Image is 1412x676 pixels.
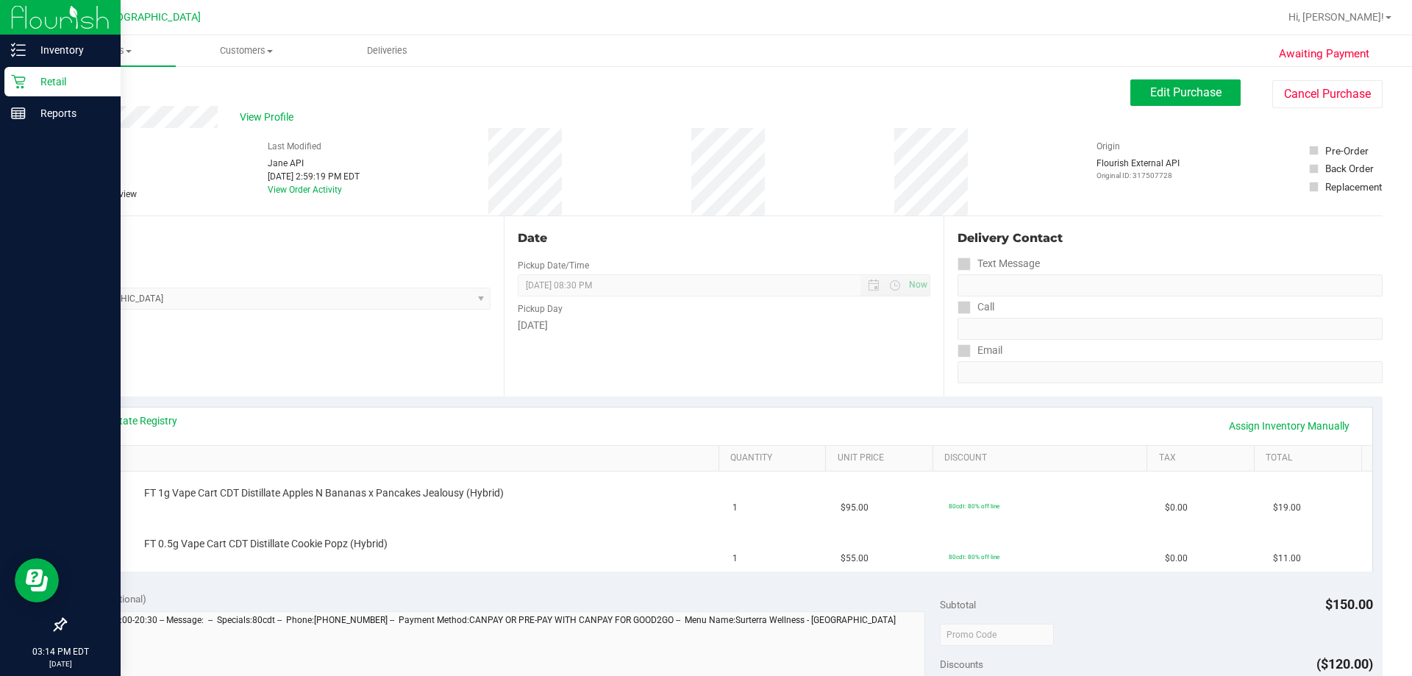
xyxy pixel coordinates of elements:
[949,553,999,561] span: 80cdt: 80% off line
[1325,597,1373,612] span: $150.00
[1279,46,1369,63] span: Awaiting Payment
[958,296,994,318] label: Call
[144,486,504,500] span: FT 1g Vape Cart CDT Distillate Apples N Bananas x Pancakes Jealousy (Hybrid)
[144,537,388,551] span: FT 0.5g Vape Cart CDT Distillate Cookie Popz (Hybrid)
[317,35,457,66] a: Deliveries
[65,230,491,247] div: Location
[940,624,1054,646] input: Promo Code
[1165,552,1188,566] span: $0.00
[87,452,713,464] a: SKU
[944,452,1141,464] a: Discount
[949,502,999,510] span: 80cdt: 80% off line
[732,552,738,566] span: 1
[1273,501,1301,515] span: $19.00
[841,501,869,515] span: $95.00
[268,185,342,195] a: View Order Activity
[1097,140,1120,153] label: Origin
[1150,85,1222,99] span: Edit Purchase
[940,599,976,611] span: Subtotal
[176,44,315,57] span: Customers
[518,230,930,247] div: Date
[732,501,738,515] span: 1
[1288,11,1384,23] span: Hi, [PERSON_NAME]!
[26,104,114,122] p: Reports
[958,340,1002,361] label: Email
[26,73,114,90] p: Retail
[1325,143,1369,158] div: Pre-Order
[518,302,563,316] label: Pickup Day
[841,552,869,566] span: $55.00
[11,74,26,89] inline-svg: Retail
[7,645,114,658] p: 03:14 PM EDT
[730,452,820,464] a: Quantity
[347,44,427,57] span: Deliveries
[11,106,26,121] inline-svg: Reports
[89,413,177,428] a: View State Registry
[958,230,1383,247] div: Delivery Contact
[1097,170,1180,181] p: Original ID: 317507728
[1316,656,1373,672] span: ($120.00)
[958,253,1040,274] label: Text Message
[240,110,299,125] span: View Profile
[958,318,1383,340] input: Format: (999) 999-9999
[838,452,927,464] a: Unit Price
[1130,79,1241,106] button: Edit Purchase
[176,35,316,66] a: Customers
[1273,552,1301,566] span: $11.00
[958,274,1383,296] input: Format: (999) 999-9999
[1159,452,1249,464] a: Tax
[1097,157,1180,181] div: Flourish External API
[15,558,59,602] iframe: Resource center
[1325,161,1374,176] div: Back Order
[1266,452,1355,464] a: Total
[268,157,360,170] div: Jane API
[7,658,114,669] p: [DATE]
[518,259,589,272] label: Pickup Date/Time
[26,41,114,59] p: Inventory
[1325,179,1382,194] div: Replacement
[268,140,321,153] label: Last Modified
[518,318,930,333] div: [DATE]
[1165,501,1188,515] span: $0.00
[100,11,201,24] span: [GEOGRAPHIC_DATA]
[1219,413,1359,438] a: Assign Inventory Manually
[11,43,26,57] inline-svg: Inventory
[268,170,360,183] div: [DATE] 2:59:19 PM EDT
[1272,80,1383,108] button: Cancel Purchase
